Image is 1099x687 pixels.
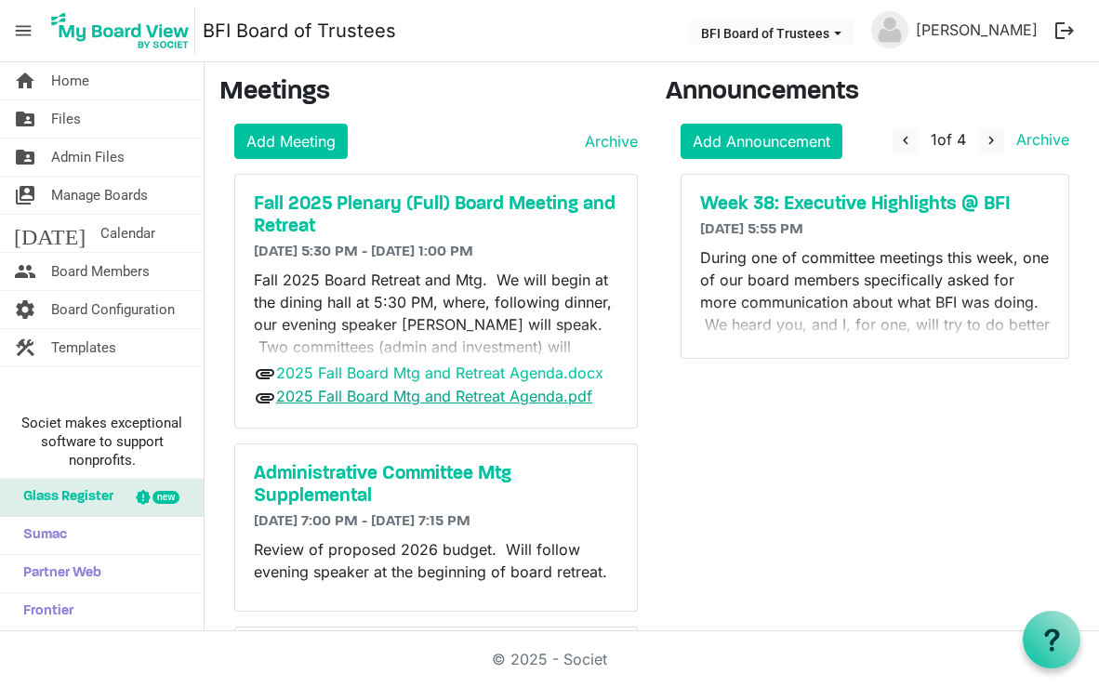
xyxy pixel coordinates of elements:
[931,130,966,149] span: of 4
[871,11,908,48] img: no-profile-picture.svg
[46,7,203,54] a: My Board View Logo
[14,253,36,290] span: people
[983,132,1000,149] span: navigate_next
[492,650,607,668] a: © 2025 - Societ
[51,100,81,138] span: Files
[254,463,618,508] a: Administrative Committee Mtg Supplemental
[681,124,842,159] a: Add Announcement
[978,127,1004,155] button: navigate_next
[254,363,276,385] span: attachment
[908,11,1045,48] a: [PERSON_NAME]
[700,222,803,237] span: [DATE] 5:55 PM
[51,291,175,328] span: Board Configuration
[14,479,113,516] span: Glass Register
[51,329,116,366] span: Templates
[254,513,618,531] h6: [DATE] 7:00 PM - [DATE] 7:15 PM
[254,269,618,492] p: Fall 2025 Board Retreat and Mtg. We will begin at the dining hall at 5:30 PM, where, following di...
[700,246,1050,403] p: During one of committee meetings this week, one of our board members specifically asked for more ...
[203,12,396,49] a: BFI Board of Trustees
[1045,11,1084,50] button: logout
[46,7,195,54] img: My Board View Logo
[254,244,618,261] h6: [DATE] 5:30 PM - [DATE] 1:00 PM
[700,193,1050,216] a: Week 38: Executive Highlights @ BFI
[8,414,195,469] span: Societ makes exceptional software to support nonprofits.
[276,363,603,382] a: 2025 Fall Board Mtg and Retreat Agenda.docx
[14,215,86,252] span: [DATE]
[254,387,276,409] span: attachment
[14,62,36,99] span: home
[666,77,1084,109] h3: Announcements
[51,62,89,99] span: Home
[234,124,348,159] a: Add Meeting
[14,329,36,366] span: construction
[51,253,150,290] span: Board Members
[254,538,618,583] p: Review of proposed 2026 budget. Will follow evening speaker at the beginning of board retreat.
[100,215,155,252] span: Calendar
[51,177,148,214] span: Manage Boards
[14,555,101,592] span: Partner Web
[254,193,618,238] a: Fall 2025 Plenary (Full) Board Meeting and Retreat
[152,491,179,504] div: new
[1009,130,1069,149] a: Archive
[14,517,67,554] span: Sumac
[14,593,73,630] span: Frontier
[689,20,854,46] button: BFI Board of Trustees dropdownbutton
[14,100,36,138] span: folder_shared
[219,77,638,109] h3: Meetings
[51,139,125,176] span: Admin Files
[893,127,919,155] button: navigate_before
[14,177,36,214] span: switch_account
[14,139,36,176] span: folder_shared
[931,130,937,149] span: 1
[897,132,914,149] span: navigate_before
[577,130,638,152] a: Archive
[6,13,41,48] span: menu
[276,387,592,405] a: 2025 Fall Board Mtg and Retreat Agenda.pdf
[14,291,36,328] span: settings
